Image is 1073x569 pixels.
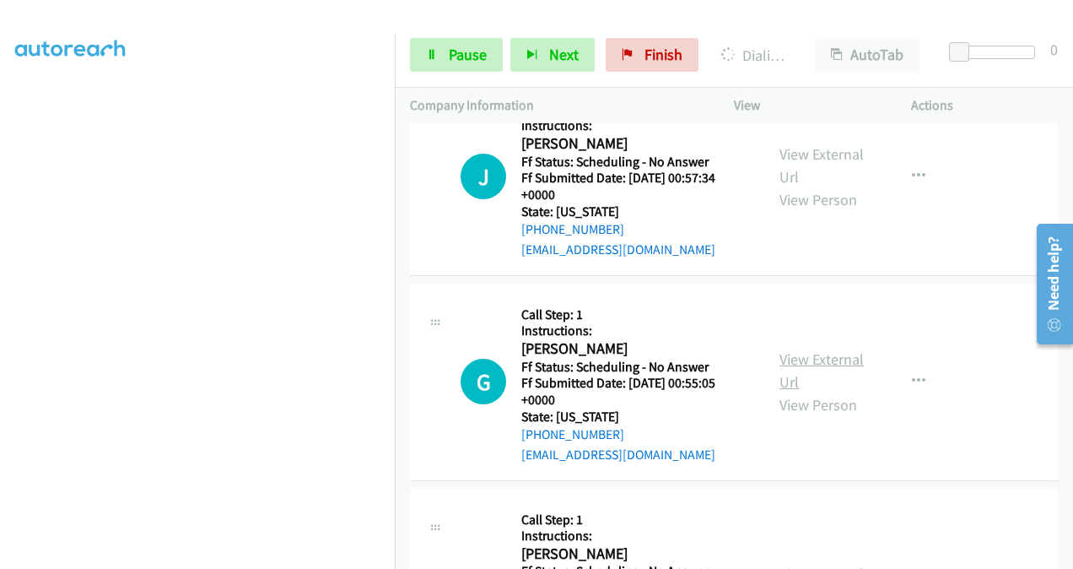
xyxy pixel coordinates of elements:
a: View Person [779,190,857,209]
h2: [PERSON_NAME] [521,134,743,154]
div: The call is yet to be attempted [461,154,506,199]
p: Dialing [PERSON_NAME] [721,44,785,67]
h5: Ff Submitted Date: [DATE] 00:55:05 +0000 [521,375,749,408]
div: The call is yet to be attempted [461,359,506,404]
p: Company Information [410,95,704,116]
button: Next [510,38,595,72]
h5: Instructions: [521,322,749,339]
p: Actions [911,95,1058,116]
h5: State: [US_STATE] [521,203,749,220]
a: Finish [606,38,698,72]
a: View External Url [779,350,864,392]
a: Pause [410,38,503,72]
a: [PHONE_NUMBER] [521,221,624,237]
p: View [734,95,881,116]
a: View External Url [779,144,864,187]
span: Finish [644,45,682,64]
h2: [PERSON_NAME] [521,339,743,359]
h5: Instructions: [521,528,749,545]
h5: Ff Status: Scheduling - No Answer [521,154,749,171]
a: [PHONE_NUMBER] [521,426,624,442]
h5: Instructions: [521,117,749,134]
span: Next [549,45,579,64]
h1: J [461,154,506,199]
h5: Call Step: 1 [521,306,749,323]
a: View Person [779,395,857,415]
h5: Ff Submitted Date: [DATE] 00:57:34 +0000 [521,170,749,203]
span: Pause [449,45,487,64]
div: Delay between calls (in seconds) [957,46,1035,59]
h2: [PERSON_NAME] [521,545,743,564]
a: [EMAIL_ADDRESS][DOMAIN_NAME] [521,447,715,463]
h5: Ff Status: Scheduling - No Answer [521,359,749,376]
h5: Call Step: 1 [521,512,749,528]
button: AutoTab [815,38,919,72]
h5: State: [US_STATE] [521,409,749,425]
div: 0 [1050,38,1058,61]
h1: G [461,359,506,404]
a: [EMAIL_ADDRESS][DOMAIN_NAME] [521,241,715,257]
iframe: Resource Center [1025,217,1073,351]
